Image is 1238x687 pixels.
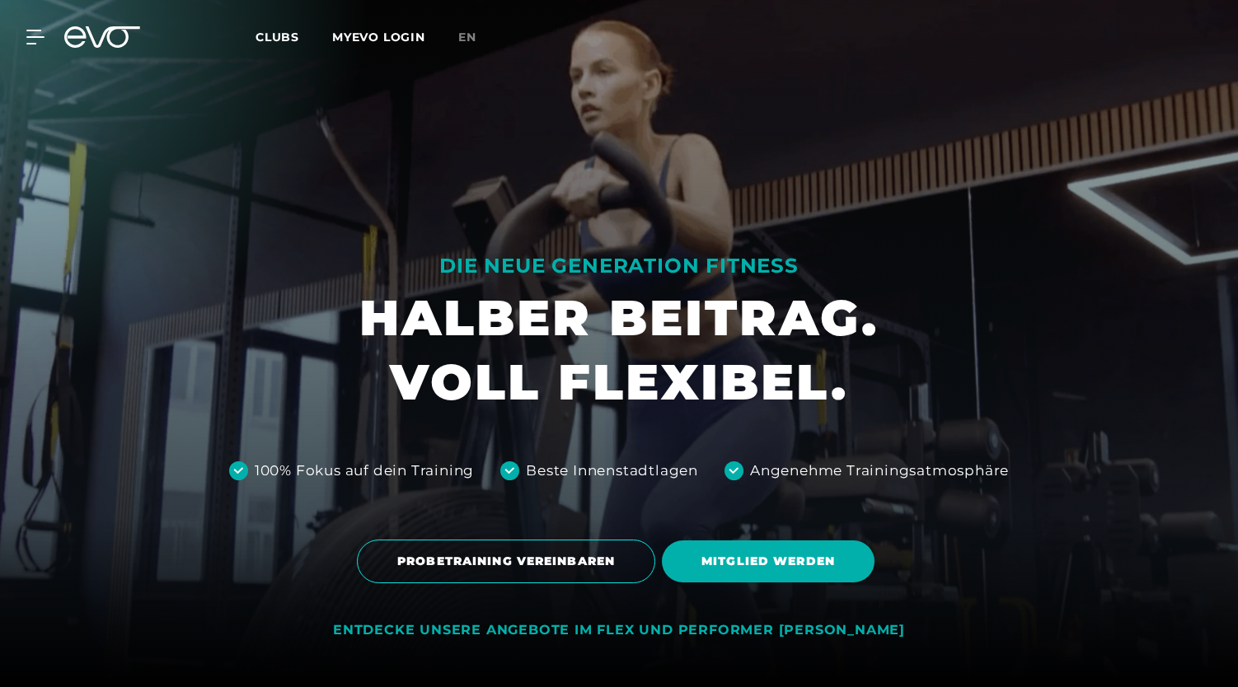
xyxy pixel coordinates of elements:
[256,29,332,44] a: Clubs
[662,528,881,595] a: MITGLIED WERDEN
[458,28,496,47] a: en
[397,553,615,570] span: PROBETRAINING VEREINBAREN
[255,460,474,482] div: 100% Fokus auf dein Training
[750,460,1009,482] div: Angenehme Trainingsatmosphäre
[359,253,879,279] div: DIE NEUE GENERATION FITNESS
[333,622,905,639] div: ENTDECKE UNSERE ANGEBOTE IM FLEX UND PERFORMER [PERSON_NAME]
[256,30,299,44] span: Clubs
[526,460,698,482] div: Beste Innenstadtlagen
[701,553,835,570] span: MITGLIED WERDEN
[359,286,879,414] h1: HALBER BEITRAG. VOLL FLEXIBEL.
[357,527,662,596] a: PROBETRAINING VEREINBAREN
[332,30,425,44] a: MYEVO LOGIN
[458,30,476,44] span: en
